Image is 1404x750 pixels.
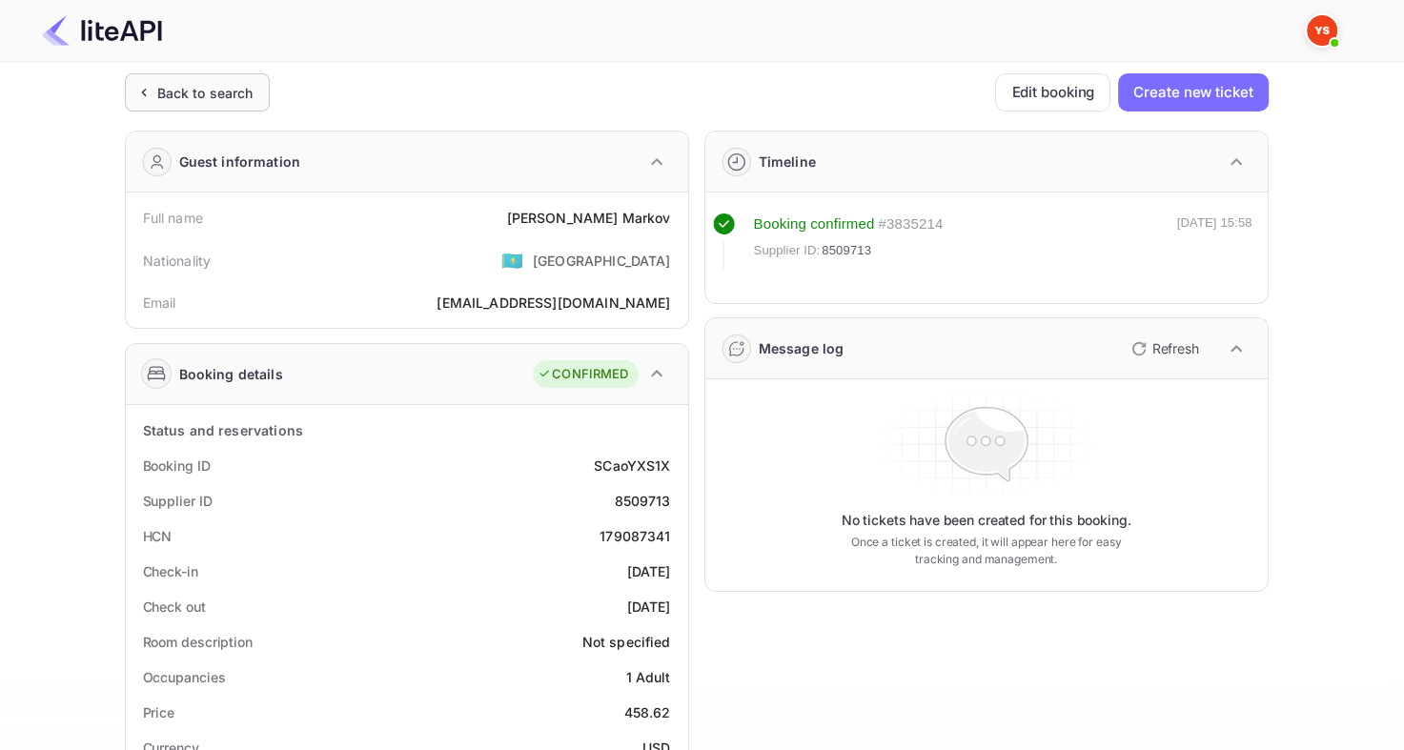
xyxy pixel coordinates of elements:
button: Refresh [1120,334,1207,364]
img: Yandex Support [1307,15,1337,46]
p: No tickets have been created for this booking. [842,511,1131,530]
div: [DATE] 15:58 [1177,213,1252,269]
div: [GEOGRAPHIC_DATA] [533,251,671,271]
div: [EMAIL_ADDRESS][DOMAIN_NAME] [437,293,670,313]
div: Room description [143,632,253,652]
div: Email [143,293,176,313]
button: Create new ticket [1118,73,1268,111]
div: Message log [759,338,844,358]
div: 8509713 [614,491,670,511]
div: Full name [143,208,203,228]
div: Occupancies [143,667,226,687]
button: Edit booking [995,73,1110,111]
div: Status and reservations [143,420,303,440]
div: [DATE] [627,561,671,581]
div: Price [143,702,175,722]
img: LiteAPI Logo [42,15,162,46]
div: Back to search [157,83,254,103]
div: 1 Adult [625,667,670,687]
p: Once a ticket is created, it will appear here for easy tracking and management. [836,534,1137,568]
span: 8509713 [822,241,871,260]
div: Booking confirmed [754,213,875,235]
div: 458.62 [624,702,671,722]
div: Check-in [143,561,198,581]
div: # 3835214 [878,213,943,235]
div: Timeline [759,152,816,172]
div: [PERSON_NAME] Markov [506,208,670,228]
p: Refresh [1152,338,1199,358]
div: Booking ID [143,456,211,476]
div: Guest information [179,152,301,172]
div: Supplier ID [143,491,213,511]
div: Check out [143,597,206,617]
div: Not specified [582,632,671,652]
div: CONFIRMED [538,365,628,384]
span: Supplier ID: [754,241,821,260]
div: Booking details [179,364,283,384]
div: Nationality [143,251,212,271]
div: [DATE] [627,597,671,617]
div: HCN [143,526,173,546]
span: United States [501,243,523,277]
div: SCaoYXS1X [594,456,670,476]
div: 179087341 [600,526,670,546]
